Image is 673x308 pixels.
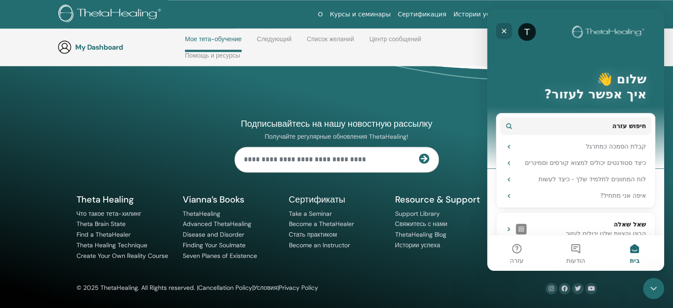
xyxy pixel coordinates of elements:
[198,284,252,292] a: Cancellation Policy
[58,40,72,54] img: generic-user-icon.jpg
[183,210,220,218] a: ThetaHealing
[278,284,318,292] a: Privacy Policy
[235,133,439,140] p: Получайте регулярные обновления ThetaHealing!
[395,194,491,205] h5: Resource & Support
[450,6,509,23] a: Истории успеха
[77,230,131,238] a: Find a ThetaHealer
[77,220,126,228] a: Theta Brain State
[58,4,164,24] img: logo.png
[183,230,244,238] a: Disease and Disorder
[183,241,246,249] a: Finding Your Soulmate
[289,220,354,228] a: Become a ThetaHealer
[185,52,240,66] a: Помощь и ресурсы
[254,284,277,292] a: Условия
[257,35,292,50] a: Следующий
[542,6,577,23] a: Магазин
[487,9,664,271] iframe: Intercom live chat
[77,194,172,205] h5: Theta Healing
[326,6,394,23] a: Курсы и семинары
[395,220,447,228] a: Свяжитесь с нами
[395,210,440,218] a: Support Library
[643,278,664,299] iframe: Intercom live chat
[394,6,450,23] a: Сертификация
[235,118,439,129] h4: Подписывайтесь на нашу новостную рассылку
[395,241,440,249] a: Истории успеха
[183,252,257,260] a: Seven Planes of Existence
[75,43,164,51] h3: My Dashboard
[77,252,168,260] a: Create Your Own Reality Course
[395,230,446,238] a: ThetaHealing Blog
[183,194,278,205] h5: Vianna’s Books
[289,210,332,218] a: Take a Seminar
[314,6,326,23] a: О
[509,6,543,23] a: Ресурсы
[289,230,337,238] a: Стать практиком
[369,35,421,50] a: Центр сообщений
[77,241,147,249] a: Theta Healing Technique
[77,210,142,218] a: Что такое тета-хилинг
[183,220,251,228] a: Advanced ThetaHealing
[307,35,354,50] a: Список желаний
[289,194,385,205] h5: Сертификаты
[77,283,318,293] div: © 2025 ThetaHealing. All Rights reserved. | | |
[185,35,242,52] a: Мое тета-обучение
[289,241,350,249] a: Become an Instructor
